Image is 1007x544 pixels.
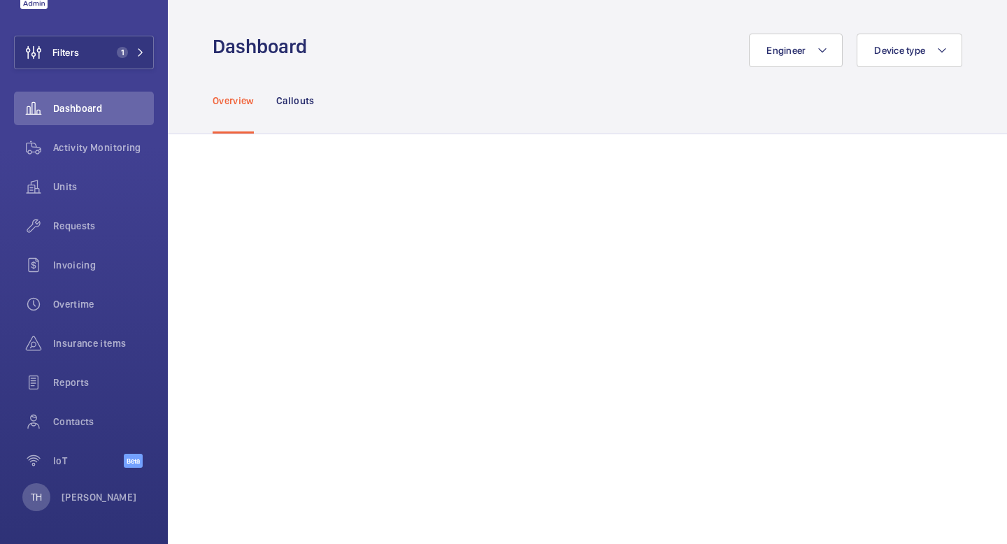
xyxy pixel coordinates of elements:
span: Invoicing [53,258,154,272]
p: [PERSON_NAME] [62,490,137,504]
span: 1 [117,47,128,58]
button: Device type [857,34,962,67]
span: Filters [52,45,79,59]
span: Overtime [53,297,154,311]
span: Beta [124,454,143,468]
p: TH [31,490,42,504]
span: Contacts [53,415,154,429]
button: Engineer [749,34,843,67]
p: Overview [213,94,254,108]
h1: Dashboard [213,34,315,59]
span: Units [53,180,154,194]
span: Insurance items [53,336,154,350]
span: Dashboard [53,101,154,115]
button: Filters1 [14,36,154,69]
span: Activity Monitoring [53,141,154,155]
span: Device type [874,45,925,56]
span: Engineer [766,45,806,56]
p: Callouts [276,94,315,108]
span: Reports [53,375,154,389]
span: IoT [53,454,124,468]
span: Requests [53,219,154,233]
